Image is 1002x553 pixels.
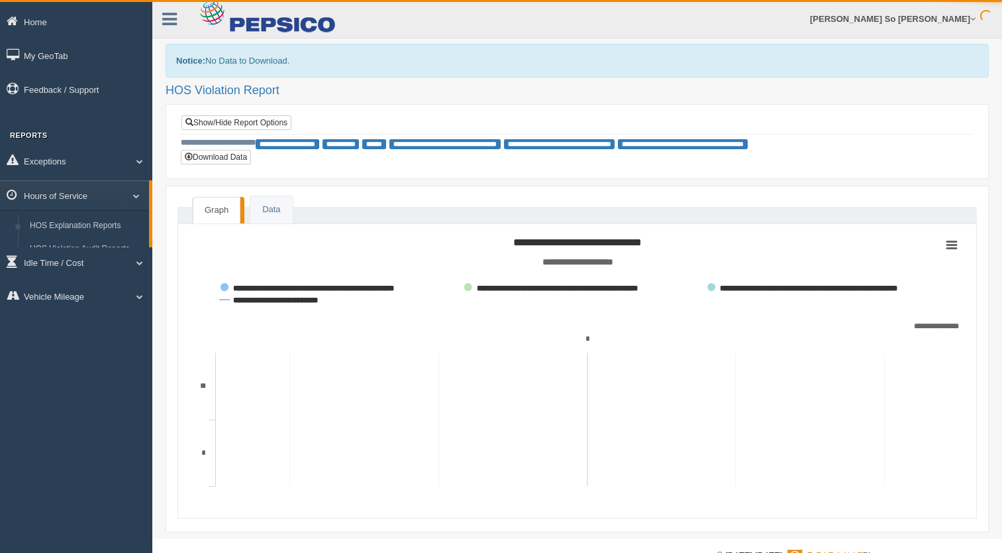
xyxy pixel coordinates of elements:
a: HOS Explanation Reports [24,214,149,238]
b: Notice: [176,56,205,66]
h2: HOS Violation Report [166,84,989,97]
a: Graph [193,197,240,223]
button: Download Data [181,150,251,164]
a: Show/Hide Report Options [181,115,291,130]
a: Data [250,196,292,223]
div: No Data to Download. [166,44,989,78]
a: HOS Violation Audit Reports [24,237,149,261]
